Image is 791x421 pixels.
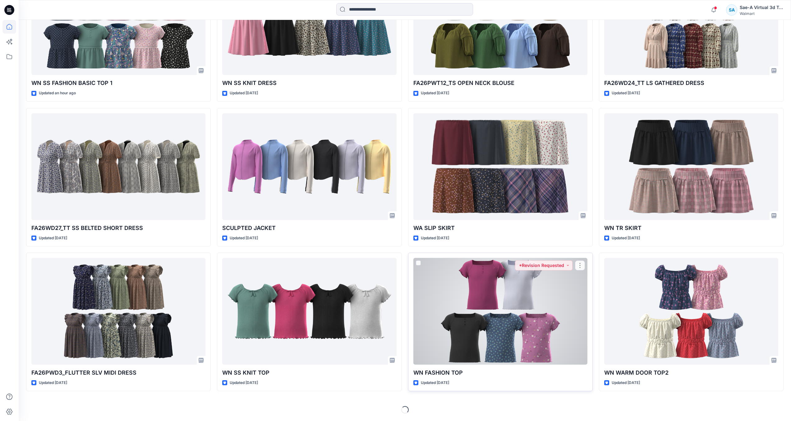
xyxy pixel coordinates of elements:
p: WN SS FASHION BASIC TOP 1 [31,79,205,87]
div: SA [726,4,737,16]
p: Updated [DATE] [230,235,258,241]
p: Updated [DATE] [421,235,449,241]
p: Updated [DATE] [421,90,449,96]
a: FA26PWD3_FLUTTER SLV MIDI DRESS [31,258,205,365]
p: Updated an hour ago [39,90,76,96]
p: Updated [DATE] [612,380,640,386]
p: FA26PWT12_TS OPEN NECK BLOUSE [413,79,587,87]
a: WN TR SKIRT [604,113,778,220]
a: WN WARM DOOR TOP2 [604,258,778,365]
p: FA26PWD3_FLUTTER SLV MIDI DRESS [31,368,205,377]
p: Updated [DATE] [39,380,67,386]
p: SCULPTED JACKET [222,224,396,232]
p: WN SS KNIT DRESS [222,79,396,87]
p: Updated [DATE] [39,235,67,241]
p: WN FASHION TOP [413,368,587,377]
p: FA26WD24_TT LS GATHERED DRESS [604,79,778,87]
p: Updated [DATE] [230,380,258,386]
div: Sae-A Virtual 3d Team [740,4,783,11]
div: Walmart [740,11,783,16]
a: SCULPTED JACKET [222,113,396,220]
a: WN SS KNIT TOP [222,258,396,365]
p: WN SS KNIT TOP [222,368,396,377]
p: FA26WD27_TT SS BELTED SHORT DRESS [31,224,205,232]
a: WN FASHION TOP [413,258,587,365]
p: Updated [DATE] [612,235,640,241]
p: Updated [DATE] [421,380,449,386]
p: WN TR SKIRT [604,224,778,232]
p: WA SLIP SKIRT [413,224,587,232]
a: WA SLIP SKIRT [413,113,587,220]
p: Updated [DATE] [230,90,258,96]
p: WN WARM DOOR TOP2 [604,368,778,377]
a: FA26WD27_TT SS BELTED SHORT DRESS [31,113,205,220]
p: Updated [DATE] [612,90,640,96]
